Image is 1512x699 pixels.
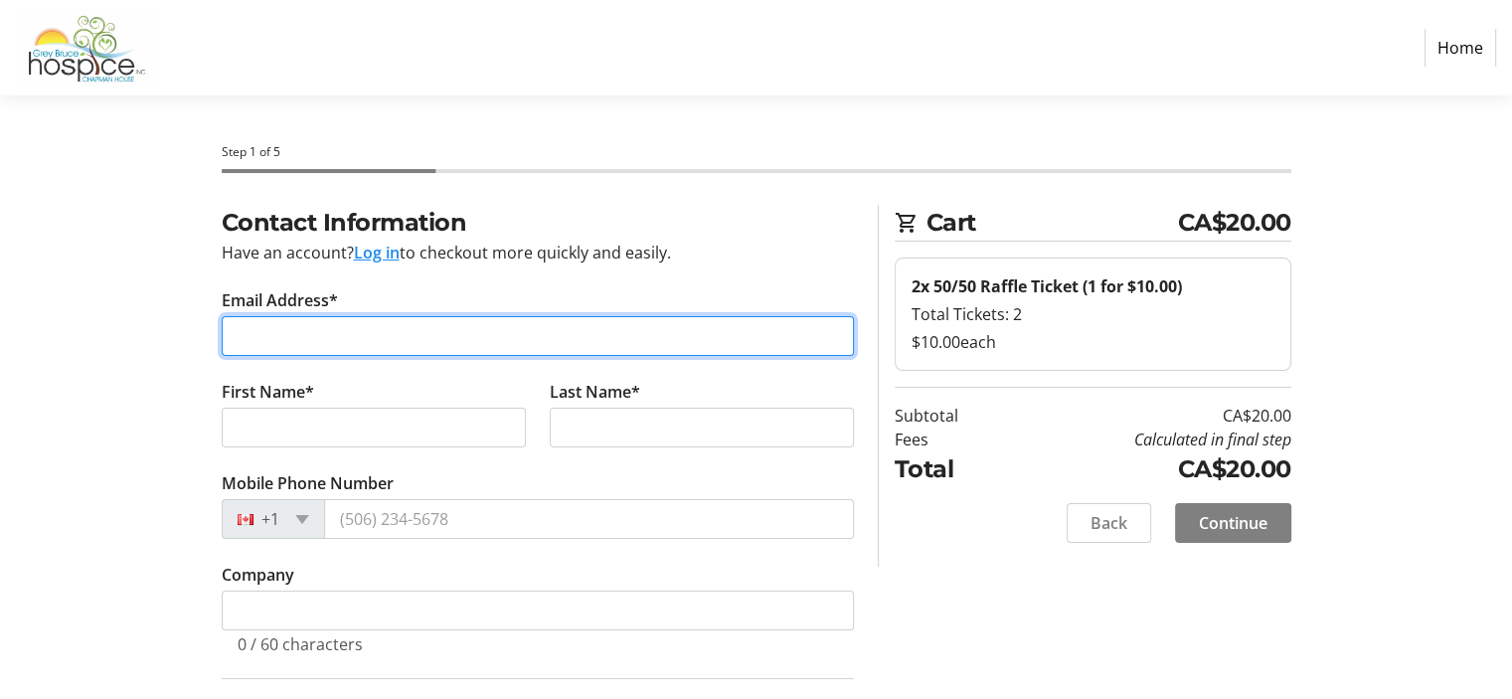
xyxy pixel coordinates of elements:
div: $10.00 each [912,330,1274,354]
label: First Name* [222,380,314,404]
div: Have an account? to checkout more quickly and easily. [222,241,854,264]
tr-character-limit: 0 / 60 characters [238,633,363,655]
div: Step 1 of 5 [222,143,1291,161]
label: Email Address* [222,288,338,312]
div: Total Tickets: 2 [912,302,1274,326]
button: Log in [354,241,400,264]
td: Fees [895,428,1009,451]
span: Continue [1199,511,1267,535]
span: Cart [926,205,1178,241]
td: CA$20.00 [1009,451,1291,487]
td: Subtotal [895,404,1009,428]
h2: Contact Information [222,205,854,241]
button: Back [1067,503,1151,543]
span: CA$20.00 [1178,205,1291,241]
label: Mobile Phone Number [222,471,394,495]
img: Grey Bruce Hospice's Logo [16,8,157,87]
a: Home [1425,29,1496,67]
span: Back [1091,511,1127,535]
td: Total [895,451,1009,487]
label: Last Name* [550,380,640,404]
input: (506) 234-5678 [324,499,854,539]
strong: 2x 50/50 Raffle Ticket (1 for $10.00) [912,275,1182,297]
td: Calculated in final step [1009,428,1291,451]
td: CA$20.00 [1009,404,1291,428]
label: Company [222,563,294,587]
button: Continue [1175,503,1291,543]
